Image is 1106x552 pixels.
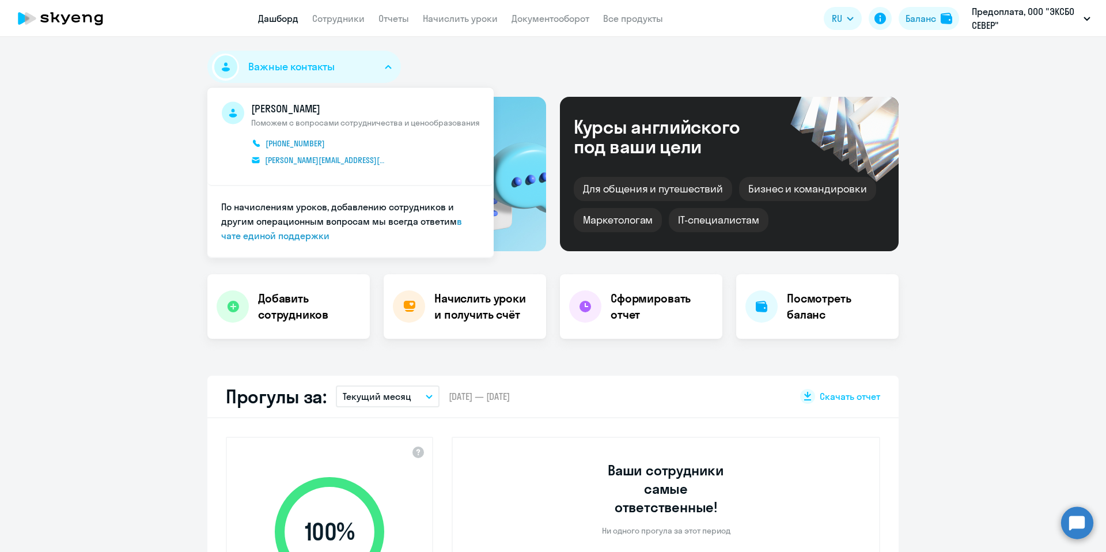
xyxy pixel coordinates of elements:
a: [PHONE_NUMBER] [251,137,387,150]
p: Ни одного прогула за этот период [602,525,730,536]
button: Текущий месяц [336,385,440,407]
div: Для общения и путешествий [574,177,732,201]
div: Маркетологам [574,208,662,232]
a: Начислить уроки [423,13,498,24]
div: Курсы английского под ваши цели [574,117,771,156]
span: Поможем с вопросами сотрудничества и ценообразования [251,118,480,128]
span: [PERSON_NAME][EMAIL_ADDRESS][DOMAIN_NAME] [265,155,387,165]
div: Баланс [906,12,936,25]
h3: Ваши сотрудники самые ответственные! [592,461,740,516]
button: Предоплата, ООО "ЭКСБО СЕВЕР" [966,5,1096,32]
div: Бизнес и командировки [739,177,876,201]
a: Дашборд [258,13,298,24]
span: RU [832,12,842,25]
span: Важные контакты [248,59,335,74]
a: Все продукты [603,13,663,24]
h4: Сформировать отчет [611,290,713,323]
span: 100 % [263,518,396,546]
ul: Важные контакты [207,88,494,258]
h4: Добавить сотрудников [258,290,361,323]
img: balance [941,13,952,24]
span: Скачать отчет [820,390,880,403]
p: Предоплата, ООО "ЭКСБО СЕВЕР" [972,5,1079,32]
span: [DATE] — [DATE] [449,390,510,403]
a: Документооборот [512,13,589,24]
div: IT-специалистам [669,208,768,232]
span: По начислениям уроков, добавлению сотрудников и другим операционным вопросам мы всегда ответим [221,201,457,227]
span: [PHONE_NUMBER] [266,138,325,149]
button: Балансbalance [899,7,959,30]
a: Отчеты [378,13,409,24]
h4: Начислить уроки и получить счёт [434,290,535,323]
a: Сотрудники [312,13,365,24]
h2: Прогулы за: [226,385,327,408]
h4: Посмотреть баланс [787,290,889,323]
span: [PERSON_NAME] [251,101,480,116]
p: Текущий месяц [343,390,411,403]
button: RU [824,7,862,30]
a: [PERSON_NAME][EMAIL_ADDRESS][DOMAIN_NAME] [251,154,387,167]
button: Важные контакты [207,51,401,83]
